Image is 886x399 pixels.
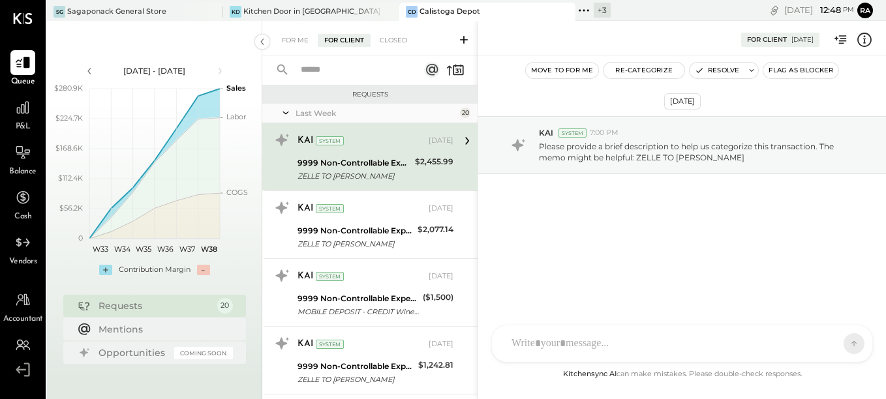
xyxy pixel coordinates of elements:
[197,265,210,275] div: -
[298,224,414,237] div: 9999 Non-Controllable Expenses:Other Expenses:To Be Classified P&L
[58,173,83,183] text: $112.4K
[791,35,814,44] div: [DATE]
[99,299,211,312] div: Requests
[59,203,83,213] text: $56.2K
[269,90,471,99] div: Requests
[429,271,453,282] div: [DATE]
[1,140,45,178] a: Balance
[843,5,854,14] span: pm
[136,244,151,254] text: W35
[1,332,45,370] a: Teams
[157,244,174,254] text: W36
[429,339,453,349] div: [DATE]
[11,76,35,88] span: Queue
[298,338,313,351] div: KAI
[1,185,45,223] a: Cash
[406,6,418,18] div: CD
[594,3,611,18] div: + 3
[55,113,83,123] text: $224.7K
[174,347,233,359] div: Coming Soon
[603,63,684,78] button: Re-Categorize
[1,230,45,268] a: Vendors
[423,291,453,304] div: ($1,500)
[857,3,873,18] button: Ra
[114,244,130,254] text: W34
[768,3,781,17] div: copy link
[119,265,191,275] div: Contribution Margin
[316,340,344,349] div: System
[747,35,787,44] div: For Client
[226,188,248,197] text: COGS
[78,233,83,243] text: 0
[298,360,414,373] div: 9999 Non-Controllable Expenses:Other Expenses:To Be Classified P&L
[296,108,457,119] div: Last Week
[316,272,344,281] div: System
[1,288,45,325] a: Accountant
[690,63,744,78] button: Resolve
[1,50,45,88] a: Queue
[429,136,453,146] div: [DATE]
[1,95,45,133] a: P&L
[418,223,453,236] div: $2,077.14
[298,270,313,283] div: KAI
[298,170,411,183] div: ZELLE TO [PERSON_NAME]
[316,204,344,213] div: System
[3,314,43,325] span: Accountant
[16,121,31,133] span: P&L
[373,34,414,47] div: Closed
[275,34,315,47] div: For Me
[99,265,112,275] div: +
[298,305,419,318] div: MOBILE DEPOSIT - CREDIT Winery Invoice Deposit (Need Customer Details)
[200,244,217,254] text: W38
[99,65,210,76] div: [DATE] - [DATE]
[67,7,166,17] div: Sagaponack General Store
[298,156,411,170] div: 9999 Non-Controllable Expenses:Other Expenses:To Be Classified P&L
[590,128,619,138] span: 7:00 PM
[12,359,34,370] span: Teams
[784,4,854,16] div: [DATE]
[226,83,246,93] text: Sales
[298,134,313,147] div: KAI
[9,166,37,178] span: Balance
[243,7,380,17] div: Kitchen Door in [GEOGRAPHIC_DATA]
[815,4,841,16] span: 12 : 48
[318,34,371,47] div: For Client
[54,83,83,93] text: $280.9K
[99,346,168,359] div: Opportunities
[298,373,414,386] div: ZELLE TO [PERSON_NAME]
[415,155,453,168] div: $2,455.99
[460,108,470,118] div: 20
[226,112,246,121] text: Labor
[539,127,553,138] span: KAI
[53,6,65,18] div: SG
[9,256,37,268] span: Vendors
[298,202,313,215] div: KAI
[217,298,233,314] div: 20
[664,93,701,110] div: [DATE]
[92,244,108,254] text: W33
[418,359,453,372] div: $1,242.81
[14,211,31,223] span: Cash
[526,63,599,78] button: Move to for me
[230,6,241,18] div: KD
[298,292,419,305] div: 9999 Non-Controllable Expenses:Other Expenses:To Be Classified P&L
[179,244,195,254] text: W37
[420,7,480,17] div: Calistoga Depot
[55,143,83,153] text: $168.6K
[298,237,414,250] div: ZELLE TO [PERSON_NAME]
[539,141,859,163] p: Please provide a brief description to help us categorize this transaction. The memo might be help...
[99,323,226,336] div: Mentions
[763,63,838,78] button: Flag as Blocker
[558,128,587,138] div: System
[316,136,344,145] div: System
[429,203,453,214] div: [DATE]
